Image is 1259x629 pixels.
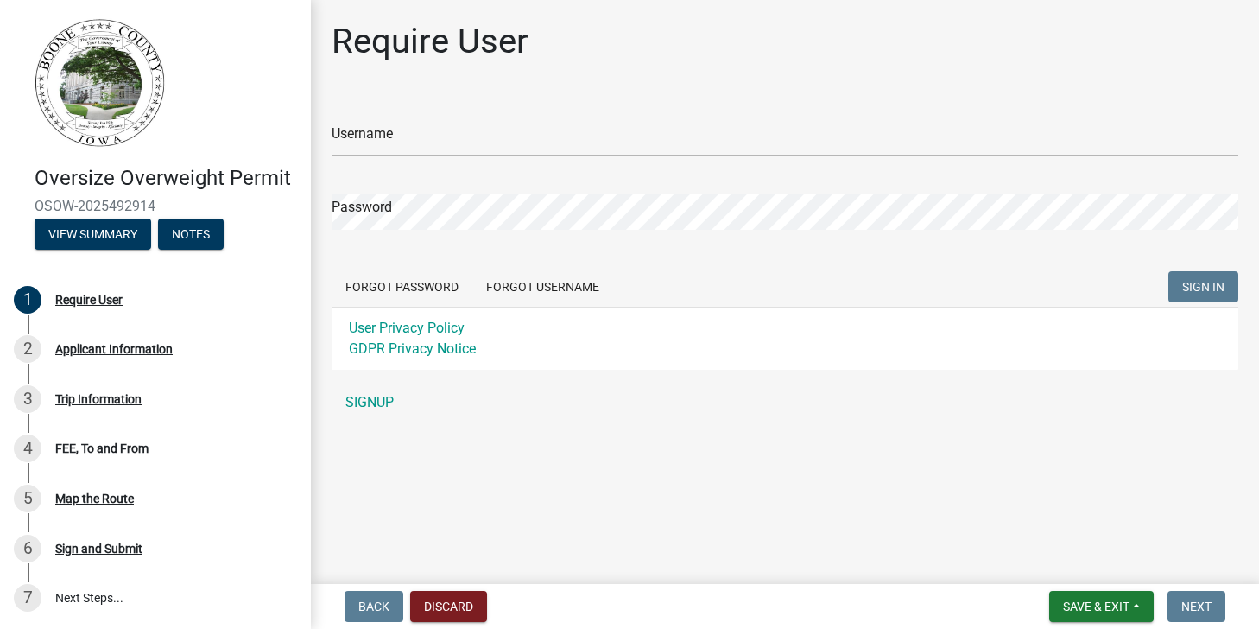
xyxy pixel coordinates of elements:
[1168,271,1238,302] button: SIGN IN
[410,591,487,622] button: Discard
[14,584,41,612] div: 7
[1167,591,1225,622] button: Next
[358,600,389,613] span: Back
[35,219,151,250] button: View Summary
[35,198,276,214] span: OSOW-2025492914
[55,492,134,505] div: Map the Route
[1063,600,1129,613] span: Save & Exit
[14,335,41,363] div: 2
[472,271,613,302] button: Forgot Username
[1182,280,1224,294] span: SIGN IN
[55,543,142,555] div: Sign and Submit
[35,228,151,242] wm-modal-confirm: Summary
[35,18,166,148] img: Boone County, Iowa
[1049,591,1154,622] button: Save & Exit
[55,294,123,306] div: Require User
[345,591,403,622] button: Back
[332,271,472,302] button: Forgot Password
[158,219,224,250] button: Notes
[158,228,224,242] wm-modal-confirm: Notes
[35,166,297,191] h4: Oversize Overweight Permit
[55,343,173,355] div: Applicant Information
[14,435,41,462] div: 4
[14,385,41,413] div: 3
[55,393,142,405] div: Trip Information
[332,385,1238,420] a: SIGNUP
[332,21,528,62] h1: Require User
[1181,600,1212,613] span: Next
[349,340,476,357] a: GDPR Privacy Notice
[14,286,41,314] div: 1
[14,485,41,512] div: 5
[349,320,465,336] a: User Privacy Policy
[14,535,41,562] div: 6
[55,442,149,454] div: FEE, To and From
